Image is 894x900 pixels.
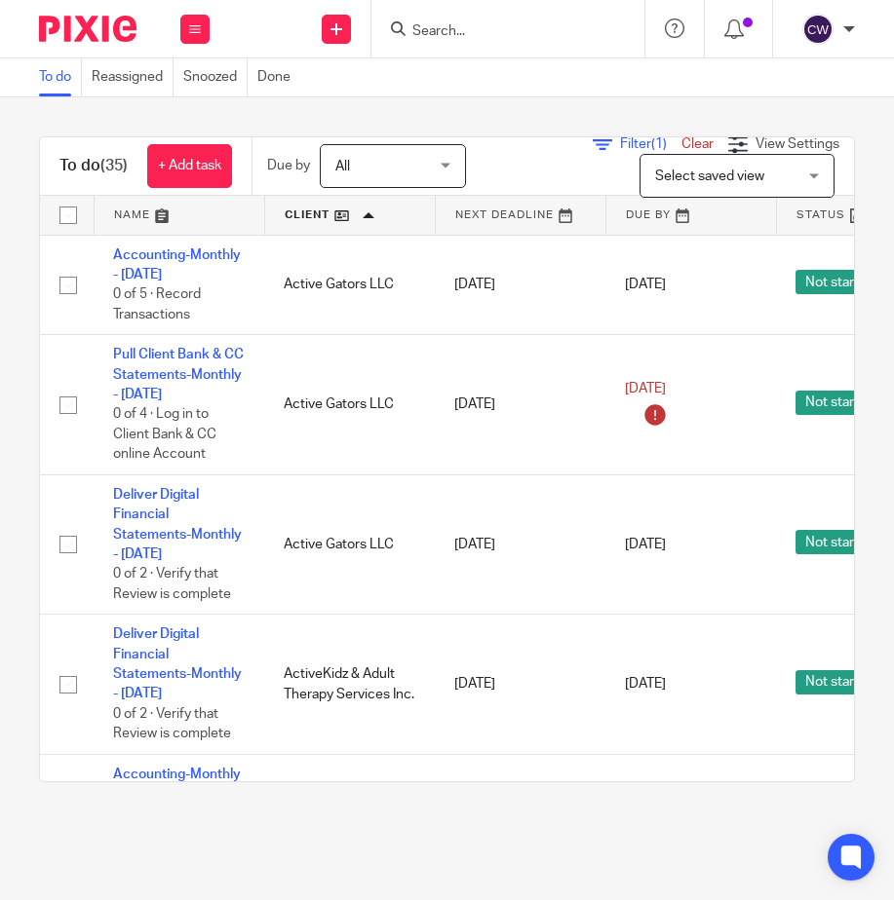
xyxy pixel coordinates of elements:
span: 0 of 5 · Record Transactions [113,287,201,321]
a: Deliver Digital Financial Statements-Monthly - [DATE] [113,488,242,561]
span: Not started [796,670,884,694]
span: Select saved view [655,169,764,183]
td: Active Gators LLC [264,474,435,614]
img: Pixie [39,16,136,42]
a: Snoozed [183,58,248,96]
td: [DATE] [435,615,605,754]
td: Active Gators LLC [264,235,435,335]
span: [DATE] [625,538,666,551]
td: Active Gators LLC [264,335,435,475]
a: Done [257,58,300,96]
a: To do [39,58,82,96]
span: 0 of 4 · Log in to Client Bank & CC online Account [113,407,216,461]
span: (1) [651,137,667,151]
td: [DATE] [435,754,605,854]
a: Deliver Digital Financial Statements-Monthly - [DATE] [113,627,242,700]
span: [DATE] [625,678,666,692]
span: (35) [100,158,128,173]
span: Not started [796,270,884,294]
a: Reassigned [92,58,174,96]
span: [DATE] [625,278,666,291]
a: Clear [681,137,714,151]
span: View Settings [756,137,839,151]
img: svg%3E [802,14,834,45]
a: Accounting-Monthly - [DATE] [113,248,241,281]
td: [DATE] [435,335,605,475]
td: [DATE] [435,235,605,335]
input: Search [410,23,586,41]
h1: To do [59,156,128,176]
a: Pull Client Bank & CC Statements-Monthly - [DATE] [113,348,244,401]
a: + Add task [147,144,232,188]
span: [DATE] [625,383,666,396]
td: ActiveKidz & Adult Therapy Services Inc. [264,754,435,854]
span: 0 of 2 · Verify that Review is complete [113,707,231,741]
p: Due by [267,156,310,175]
span: All [335,160,350,173]
td: ActiveKidz & Adult Therapy Services Inc. [264,615,435,754]
span: Not started [796,530,884,554]
span: Not started [796,391,884,415]
a: Accounting-Monthly - [DATE] [113,768,241,801]
span: 0 of 2 · Verify that Review is complete [113,567,231,601]
td: [DATE] [435,474,605,614]
span: Filter [620,137,681,151]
